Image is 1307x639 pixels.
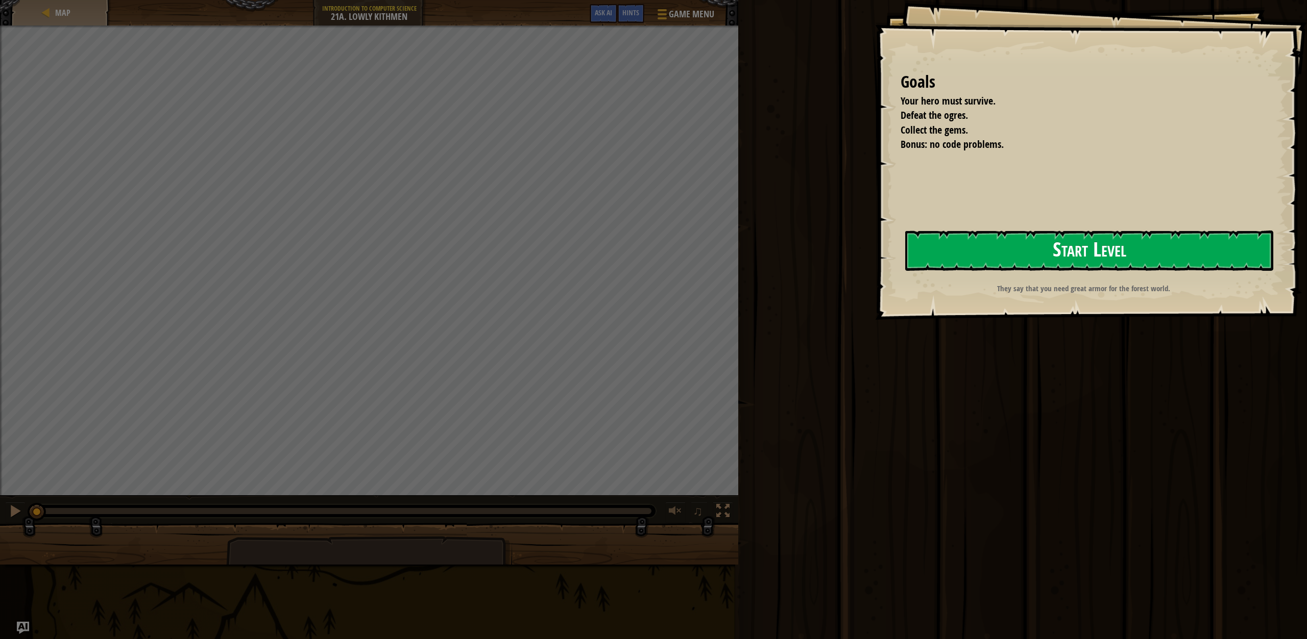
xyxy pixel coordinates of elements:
[622,8,639,17] span: Hints
[713,502,733,523] button: Toggle fullscreen
[5,502,26,523] button: Ctrl + P: Pause
[901,108,968,122] span: Defeat the ogres.
[52,7,70,18] a: Map
[590,4,617,23] button: Ask AI
[17,622,29,634] button: Ask AI
[595,8,612,17] span: Ask AI
[888,137,1269,152] li: Bonus: no code problems.
[669,8,714,21] span: Game Menu
[901,137,1004,151] span: Bonus: no code problems.
[693,503,703,519] span: ♫
[901,70,1271,94] div: Goals
[905,231,1273,271] button: Start Level
[55,7,70,18] span: Map
[901,94,996,108] span: Your hero must survive.
[900,283,1268,294] p: They say that you need great armor for the forest world.
[888,108,1269,123] li: Defeat the ogres.
[888,123,1269,138] li: Collect the gems.
[888,94,1269,109] li: Your hero must survive.
[901,123,968,137] span: Collect the gems.
[691,502,708,523] button: ♫
[649,4,720,28] button: Game Menu
[665,502,686,523] button: Adjust volume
